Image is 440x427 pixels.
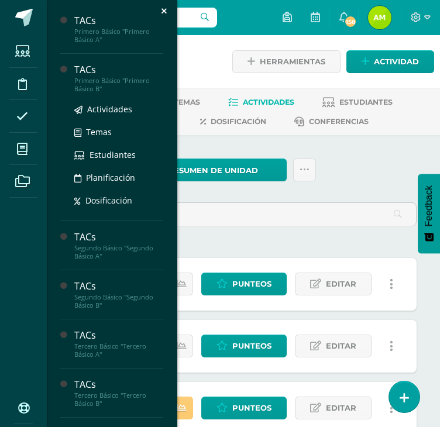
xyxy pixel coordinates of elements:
[74,342,163,359] div: Tercero Básico "Tercero Básico A"
[74,244,163,260] div: Segundo Básico "Segundo Básico A"
[74,230,163,244] div: TACs
[418,174,440,253] button: Feedback - Mostrar encuesta
[74,14,163,44] a: TACsPrimero Básico "Primero Básico A"
[85,195,132,206] span: Dosificación
[74,125,163,139] a: Temas
[74,378,163,391] div: TACs
[90,149,136,160] span: Estudiantes
[74,329,163,359] a: TACsTercero Básico "Tercero Básico A"
[74,280,163,309] a: TACsSegundo Básico "Segundo Básico B"
[74,171,163,184] a: Planificación
[74,194,163,207] a: Dosificación
[74,230,163,260] a: TACsSegundo Básico "Segundo Básico A"
[86,172,135,183] span: Planificación
[86,126,112,137] span: Temas
[87,104,132,115] span: Actividades
[74,329,163,342] div: TACs
[74,63,163,93] a: TACsPrimero Básico "Primero Básico B"
[74,14,163,27] div: TACs
[74,148,163,161] a: Estudiantes
[74,27,163,44] div: Primero Básico "Primero Básico A"
[424,185,434,226] span: Feedback
[74,63,163,77] div: TACs
[74,293,163,309] div: Segundo Básico "Segundo Básico B"
[74,77,163,93] div: Primero Básico "Primero Básico B"
[74,378,163,408] a: TACsTercero Básico "Tercero Básico B"
[74,391,163,408] div: Tercero Básico "Tercero Básico B"
[74,102,163,116] a: Actividades
[74,280,163,293] div: TACs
